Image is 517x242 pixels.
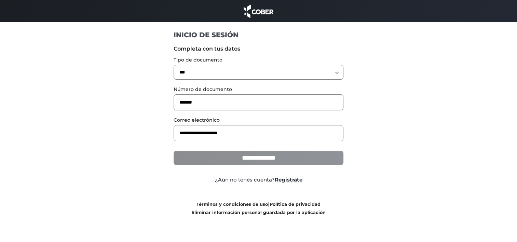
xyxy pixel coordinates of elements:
a: Registrate [275,176,302,183]
a: Eliminar información personal guardada por la aplicación [191,210,326,215]
a: Política de privacidad [270,202,321,207]
h1: INICIO DE SESIÓN [174,30,343,39]
div: ¿Aún no tenés cuenta? [168,176,349,184]
img: cober_marca.png [242,3,275,19]
label: Correo electrónico [174,117,343,124]
div: | [168,200,349,216]
label: Completa con tus datos [174,45,343,53]
label: Número de documento [174,86,343,93]
a: Términos y condiciones de uso [196,202,268,207]
label: Tipo de documento [174,56,343,64]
